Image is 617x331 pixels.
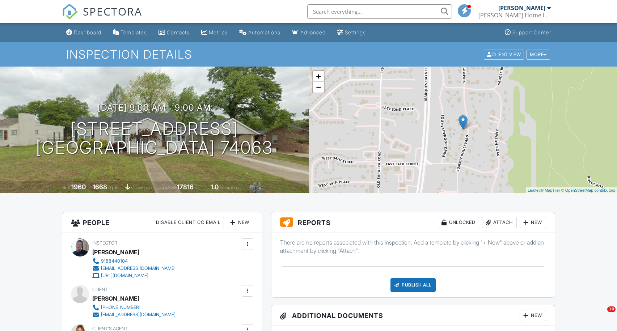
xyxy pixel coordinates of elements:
div: [PHONE_NUMBER] [101,305,140,310]
h1: [STREET_ADDRESS] [GEOGRAPHIC_DATA] 74063 [36,119,273,158]
a: 9188440104 [92,258,176,265]
a: Contacts [156,26,193,39]
a: SPECTORA [62,10,142,25]
span: sq.ft. [195,185,204,190]
a: Zoom out [313,82,324,93]
div: [EMAIL_ADDRESS][DOMAIN_NAME] [101,312,176,318]
div: Dashboard [74,29,101,35]
div: 1.0 [211,183,219,191]
div: Metrics [209,29,228,35]
div: [EMAIL_ADDRESS][DOMAIN_NAME] [101,266,176,271]
div: New [520,217,546,228]
a: Zoom in [313,71,324,82]
div: 9188440104 [101,258,128,264]
span: Client [92,287,108,292]
div: Tucker Home Inspections [478,12,551,19]
span: sq. ft. [108,185,118,190]
div: Attach [482,217,517,228]
div: [PERSON_NAME] [498,4,545,12]
div: Client View [484,50,524,59]
p: There are no reports associated with this inspection. Add a template by clicking "+ New" above or... [280,238,546,255]
div: Contacts [167,29,190,35]
a: Automations (Basic) [236,26,283,39]
div: | [526,187,617,194]
div: New [227,217,253,228]
iframe: Intercom live chat [592,306,610,324]
a: Client View [483,51,526,57]
span: SPECTORA [83,4,142,19]
div: 1668 [93,183,107,191]
a: [EMAIL_ADDRESS][DOMAIN_NAME] [92,265,176,272]
a: [URL][DOMAIN_NAME] [92,272,176,279]
div: Disable Client CC Email [153,217,224,228]
a: Support Center [502,26,554,39]
div: Publish All [390,278,436,292]
h3: Additional Documents [271,305,555,326]
a: [PHONE_NUMBER] [92,304,176,311]
a: Settings [334,26,369,39]
span: Lot Size [161,185,176,190]
a: Templates [110,26,150,39]
div: [PERSON_NAME] [92,247,139,258]
h3: Reports [271,212,555,233]
div: 1960 [71,183,86,191]
a: [EMAIL_ADDRESS][DOMAIN_NAME] [92,311,176,318]
img: The Best Home Inspection Software - Spectora [62,4,78,20]
h3: [DATE] 9:00 am - 9:00 am [98,103,211,113]
a: Advanced [289,26,329,39]
div: Automations [248,29,280,35]
span: 10 [607,306,616,312]
span: crawlspace [131,185,154,190]
a: Dashboard [63,26,104,39]
div: 17816 [177,183,194,191]
div: [PERSON_NAME] [92,293,139,304]
span: Built [62,185,70,190]
a: © MapTiler [541,188,560,192]
h3: People [62,212,262,233]
div: [URL][DOMAIN_NAME] [101,273,148,279]
div: Unlocked [438,217,479,228]
div: Templates [121,29,147,35]
span: bathrooms [220,185,240,190]
div: Advanced [300,29,326,35]
a: Metrics [198,26,231,39]
div: New [520,310,546,321]
div: Settings [345,29,366,35]
a: Leaflet [528,188,540,192]
h1: Inspection Details [66,48,550,61]
div: Support Center [512,29,551,35]
span: Inspector [92,240,117,246]
input: Search everything... [307,4,452,19]
a: © OpenStreetMap contributors [561,188,615,192]
div: More [527,50,550,59]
